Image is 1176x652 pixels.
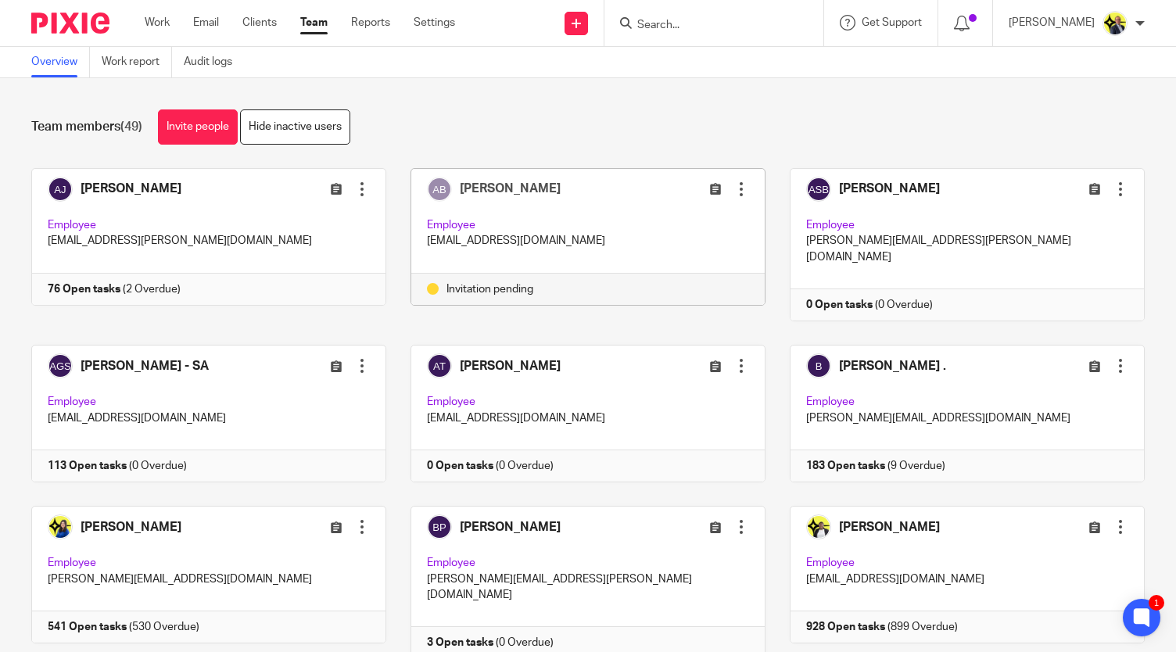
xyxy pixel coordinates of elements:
h1: Team members [31,119,142,135]
span: [PERSON_NAME] [460,182,561,195]
a: Work report [102,47,172,77]
a: Clients [242,15,277,30]
a: Email [193,15,219,30]
a: Reports [351,15,390,30]
img: Pixie [31,13,109,34]
img: svg%3E [427,177,452,202]
input: Search [636,19,776,33]
a: Settings [414,15,455,30]
span: Get Support [862,17,922,28]
p: [EMAIL_ADDRESS][DOMAIN_NAME] [427,233,749,249]
p: [PERSON_NAME] [1009,15,1095,30]
span: (49) [120,120,142,133]
a: Work [145,15,170,30]
a: Invite people [158,109,238,145]
div: Invitation pending [427,281,749,297]
p: Employee [427,217,749,233]
a: Overview [31,47,90,77]
a: Audit logs [184,47,244,77]
div: 1 [1149,595,1164,611]
img: Dan-Starbridge%20(1).jpg [1102,11,1128,36]
a: Team [300,15,328,30]
a: Hide inactive users [240,109,350,145]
